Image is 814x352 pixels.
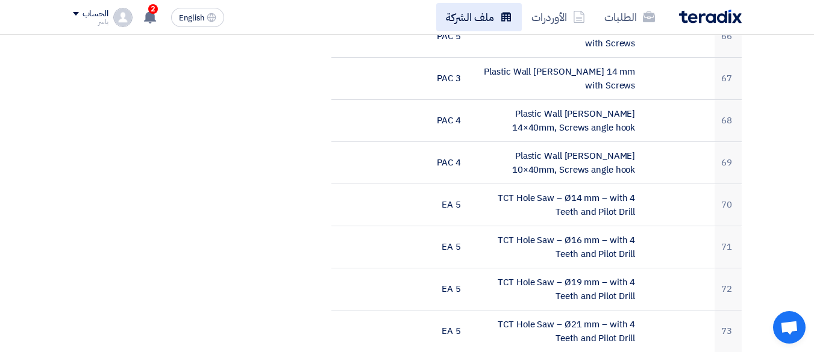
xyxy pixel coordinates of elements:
img: Teradix logo [679,10,742,23]
td: 66 [715,16,742,58]
td: 5 EA [401,268,471,310]
td: 3 PAC [401,58,471,100]
td: TCT Hole Saw – Ø16 mm – with 4 Teeth and Pilot Drill [471,226,645,268]
span: 2 [148,4,158,14]
td: 70 [715,184,742,226]
td: 68 [715,100,742,142]
td: 4 PAC [401,142,471,184]
td: 4 PAC [401,100,471,142]
td: Plastic Wall [PERSON_NAME] 10×40mm, Screws angle hook [471,142,645,184]
div: الحساب [83,9,108,19]
td: Plastic Wall [PERSON_NAME] 12 mm with Screws [471,16,645,58]
img: profile_test.png [113,8,133,27]
td: TCT Hole Saw – Ø19 mm – with 4 Teeth and Pilot Drill [471,268,645,310]
td: TCT Hole Saw – Ø14 mm – with 4 Teeth and Pilot Drill [471,184,645,226]
td: Plastic Wall [PERSON_NAME] 14 mm with Screws [471,58,645,100]
td: 5 EA [401,226,471,268]
span: English [179,14,204,22]
div: ياسر [73,19,108,25]
td: 72 [715,268,742,310]
td: Plastic Wall [PERSON_NAME] 14×40mm, Screws angle hook [471,100,645,142]
td: 71 [715,226,742,268]
div: دردشة مفتوحة [773,311,806,344]
td: 67 [715,58,742,100]
td: 69 [715,142,742,184]
td: 5 EA [401,184,471,226]
a: الأوردرات [522,3,595,31]
button: English [171,8,224,27]
a: ملف الشركة [436,3,522,31]
td: 5 PAC [401,16,471,58]
a: الطلبات [595,3,665,31]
